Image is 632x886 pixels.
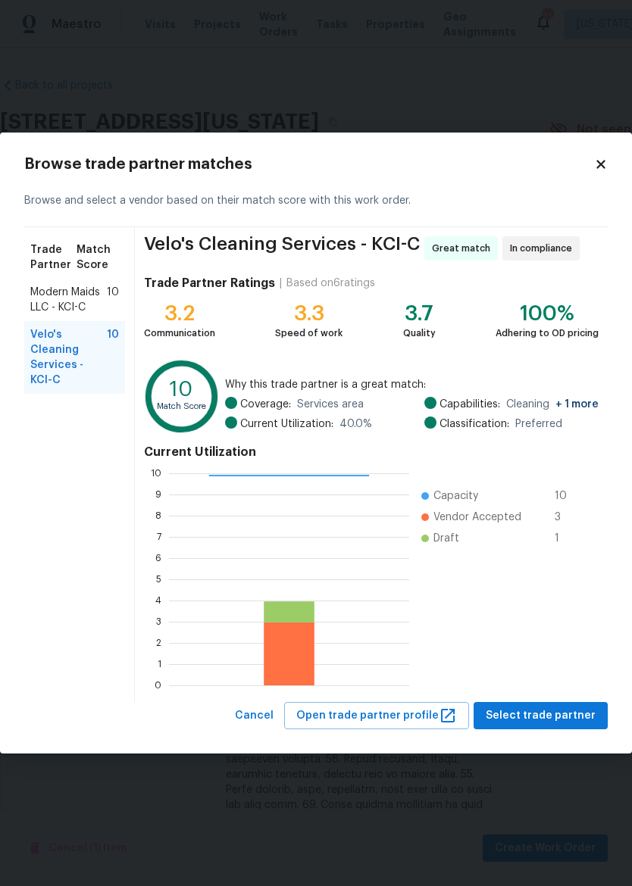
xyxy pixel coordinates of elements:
[433,510,521,525] span: Vendor Accepted
[24,175,608,227] div: Browse and select a vendor based on their match score with this work order.
[297,397,364,412] span: Services area
[506,397,599,412] span: Cleaning
[440,416,509,432] span: Classification:
[156,638,161,647] text: 2
[496,326,599,341] div: Adhering to OD pricing
[155,510,161,519] text: 8
[170,379,192,400] text: 10
[155,489,161,498] text: 9
[515,416,562,432] span: Preferred
[403,306,436,321] div: 3.7
[555,510,579,525] span: 3
[158,659,161,668] text: 1
[339,416,372,432] span: 40.0 %
[240,416,333,432] span: Current Utilization:
[107,285,119,315] span: 10
[107,327,119,388] span: 10
[144,276,275,291] h4: Trade Partner Ratings
[155,680,161,689] text: 0
[433,531,459,546] span: Draft
[155,595,161,604] text: 4
[432,241,496,256] span: Great match
[240,397,291,412] span: Coverage:
[275,306,343,321] div: 3.3
[225,377,599,392] span: Why this trade partner is a great match:
[151,468,161,477] text: 10
[144,306,215,321] div: 3.2
[24,157,594,172] h2: Browse trade partner matches
[555,488,579,504] span: 10
[403,326,436,341] div: Quality
[555,531,579,546] span: 1
[275,326,343,341] div: Speed of work
[30,285,107,315] span: Modern Maids LLC - KCI-C
[286,276,375,291] div: Based on 6 ratings
[144,326,215,341] div: Communication
[229,702,280,730] button: Cancel
[510,241,578,256] span: In compliance
[235,707,274,725] span: Cancel
[496,306,599,321] div: 100%
[144,236,420,260] span: Velo's Cleaning Services - KCI-C
[155,553,161,562] text: 6
[284,702,469,730] button: Open trade partner profile
[156,574,161,583] text: 5
[157,402,206,410] text: Match Score
[157,532,161,541] text: 7
[296,707,457,725] span: Open trade partner profile
[275,276,286,291] div: |
[144,445,599,460] h4: Current Utilization
[156,616,161,626] text: 3
[474,702,608,730] button: Select trade partner
[77,242,119,273] span: Match Score
[555,399,599,410] span: + 1 more
[486,707,596,725] span: Select trade partner
[433,488,478,504] span: Capacity
[30,327,107,388] span: Velo's Cleaning Services - KCI-C
[30,242,77,273] span: Trade Partner
[440,397,500,412] span: Capabilities:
